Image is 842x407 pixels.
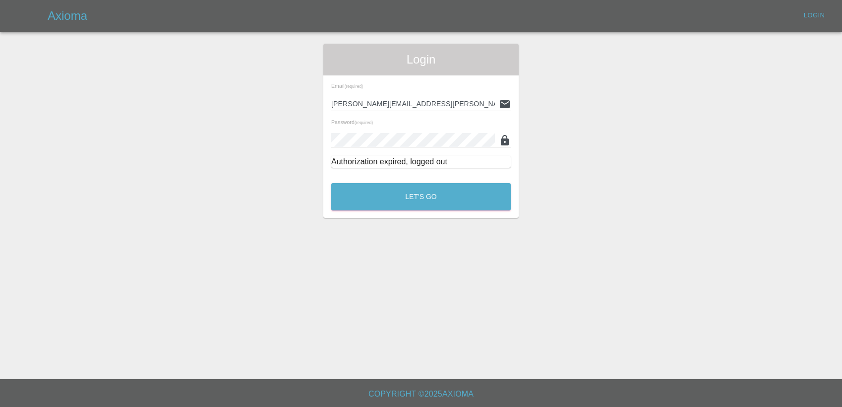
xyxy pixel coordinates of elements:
[331,183,511,210] button: Let's Go
[355,121,373,125] small: (required)
[331,156,511,168] div: Authorization expired, logged out
[345,84,363,89] small: (required)
[331,83,363,89] span: Email
[48,8,87,24] h5: Axioma
[8,387,834,401] h6: Copyright © 2025 Axioma
[331,52,511,68] span: Login
[798,8,830,23] a: Login
[331,119,373,125] span: Password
